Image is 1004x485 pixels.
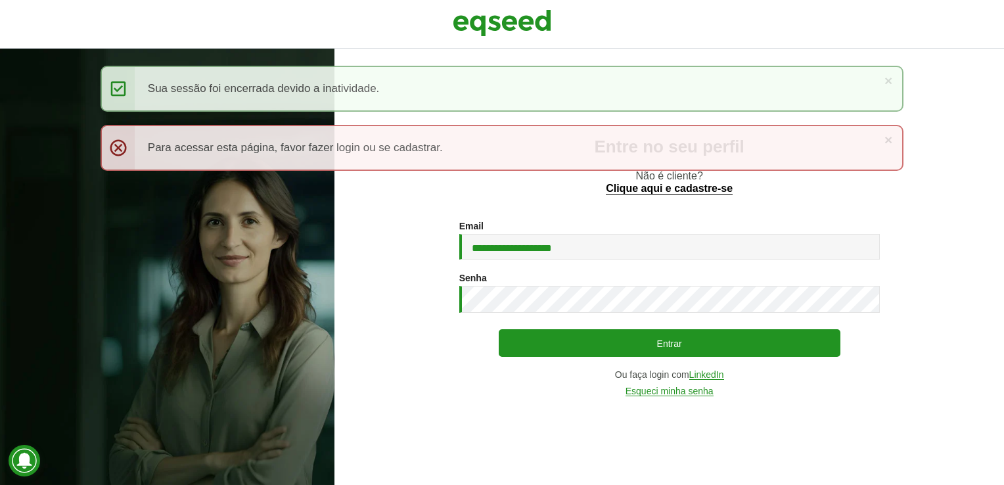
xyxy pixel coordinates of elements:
a: Clique aqui e cadastre-se [606,183,733,195]
div: Para acessar esta página, favor fazer login ou se cadastrar. [101,125,903,171]
a: × [884,133,892,147]
label: Senha [459,273,487,283]
img: EqSeed Logo [453,7,551,39]
div: Ou faça login com [459,370,880,380]
button: Entrar [499,329,840,357]
a: Esqueci minha senha [626,386,714,396]
a: LinkedIn [689,370,724,380]
a: × [884,74,892,87]
label: Email [459,221,484,231]
div: Sua sessão foi encerrada devido a inatividade. [101,66,903,112]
